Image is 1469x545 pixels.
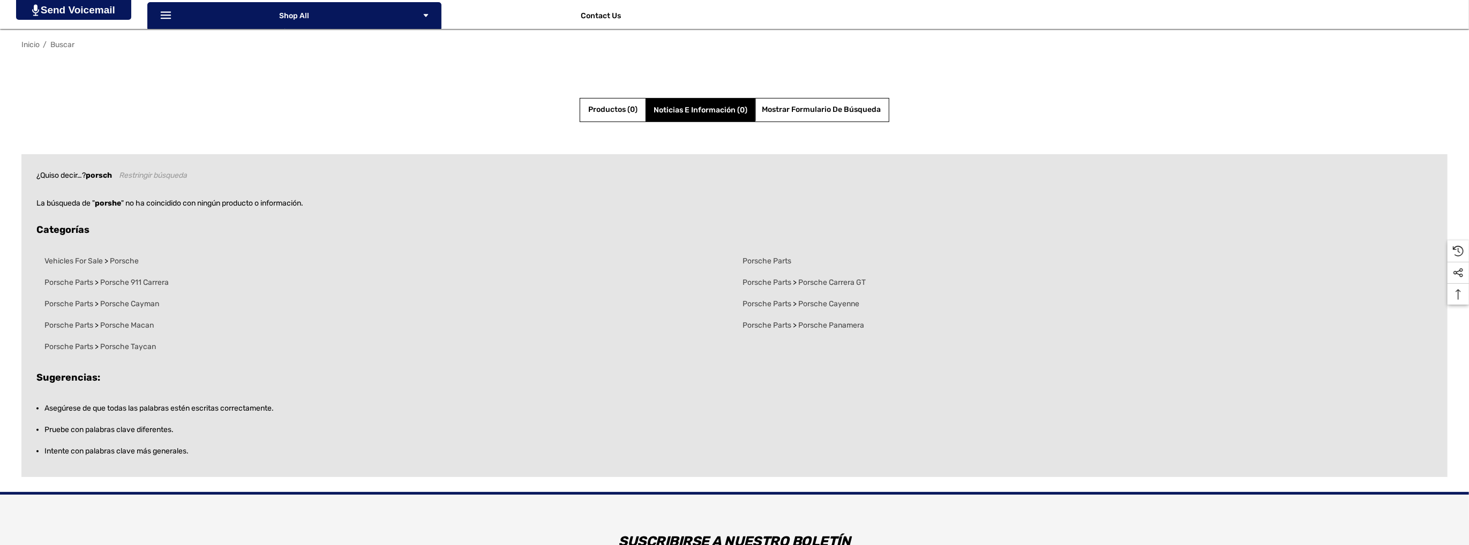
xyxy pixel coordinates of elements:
[44,256,104,266] a: Vehicles For Sale
[95,199,121,208] strong: porshe
[100,321,154,330] span: Porsche Macan
[159,10,175,22] svg: Icon Line
[99,278,169,287] a: Porsche 911 Carrera
[743,256,791,266] a: Porsche Parts
[44,321,93,330] span: Porsche Parts
[32,4,39,16] img: PjwhLS0gR2VuZXJhdG9yOiBHcmF2aXQuaW8gLS0+PHN2ZyB4bWxucz0iaHR0cDovL3d3dy53My5vcmcvMjAwMC9zdmciIHhtb...
[44,299,93,309] span: Porsche Parts
[100,278,169,287] span: Porsche 911 Carrera
[44,419,1433,441] li: Pruebe con palabras clave diferentes.
[119,169,187,183] a: Restringir búsqueda
[44,342,93,352] span: Porsche Parts
[1453,268,1464,278] svg: Social Media
[21,35,1448,54] nav: Breadcrumb
[743,278,793,287] a: Porsche Parts
[734,293,1433,315] li: >
[588,105,638,114] span: Productos (0)
[108,256,139,266] a: Porsche
[147,2,441,29] p: Shop All
[654,105,747,115] span: Noticias e información (0)
[36,336,734,358] li: >
[798,321,864,330] span: Porsche Panamera
[36,224,1433,236] h5: Categorías
[743,321,793,330] a: Porsche Parts
[743,278,791,287] span: Porsche Parts
[798,299,859,309] span: Porsche Cayenne
[21,40,40,49] a: Inicio
[743,299,793,309] a: Porsche Parts
[36,315,734,336] li: >
[86,171,112,180] strong: porsch
[734,315,1433,336] li: >
[36,293,734,315] li: >
[110,256,139,266] span: Porsche
[36,272,734,293] li: >
[44,321,95,330] a: Porsche Parts
[797,299,859,309] a: Porsche Cayenne
[100,342,156,352] span: Porsche Taycan
[581,11,621,23] a: Contact Us
[44,398,1433,419] li: Asegúrese de que todas las palabras estén escritas correctamente.
[44,299,95,309] a: Porsche Parts
[743,299,791,309] span: Porsche Parts
[44,278,95,287] a: Porsche Parts
[50,40,74,49] a: Buscar
[1448,289,1469,300] svg: Top
[762,103,881,117] a: Ocultar formulario de búsqueda
[44,278,93,287] span: Porsche Parts
[36,197,1433,210] p: La búsqueda de " " no ha coincidido con ningún producto o información.
[36,251,734,272] li: >
[99,299,159,309] a: Porsche Cayman
[44,441,1433,462] li: Intente con palabras clave más generales.
[44,256,103,266] span: Vehicles For Sale
[762,103,881,117] span: Mostrar formulario de búsqueda
[797,321,864,330] a: Porsche Panamera
[100,299,159,309] span: Porsche Cayman
[44,342,95,352] a: Porsche Parts
[1453,246,1464,256] svg: Recently Viewed
[99,321,154,330] a: Porsche Macan
[743,321,791,330] span: Porsche Parts
[99,342,156,352] a: Porsche Taycan
[422,12,430,19] svg: Icon Arrow Down
[798,278,866,287] span: Porsche Carrera GT
[797,278,866,287] a: Porsche Carrera GT
[36,169,1433,183] div: ¿Quiso decir…?
[36,372,1433,384] h5: Sugerencias:
[734,272,1433,293] li: >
